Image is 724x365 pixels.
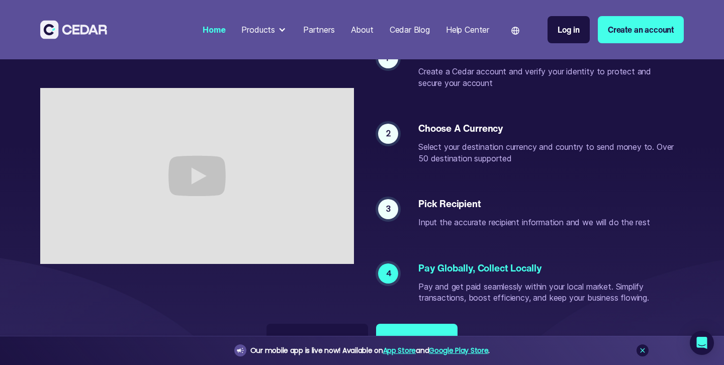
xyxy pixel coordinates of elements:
a: Google Play Store [429,345,488,355]
a: App Store [383,345,416,355]
div: Pay and get paid seamlessly within your local market. Simplify transactions, boost efficiency, an... [418,281,676,304]
div: About [351,24,374,36]
div: Partners [303,24,335,36]
div: 4 [386,267,392,280]
a: Help Center [442,19,493,41]
div: Help Center [446,24,489,36]
a: Create an account [598,16,684,43]
a: Home [199,19,229,41]
div: Create a Cedar account and verify your identity to protect and secure your account [418,66,676,88]
div: Pick recipient [418,199,650,209]
div: 3 [386,203,391,215]
a: About [347,19,378,41]
a: Log in [548,16,590,43]
div: Pay Globally, Collect Locally [418,263,676,273]
a: Cedar Blog [386,19,434,41]
div: Open Intercom Messenger [690,331,714,355]
div: Choose a currency [418,124,676,133]
div: Our mobile app is live now! Available on and . [250,344,490,357]
div: 2 [386,128,391,140]
div: Input the accurate recipient information and we will do the rest [418,217,650,228]
div: Products [237,20,291,40]
a: Speak to Sales [266,324,368,356]
div: Log in [558,24,580,36]
div: Home [203,24,225,36]
div: Products [241,24,275,36]
a: Get Started [376,324,458,356]
img: announcement [236,346,244,354]
div: Cedar Blog [390,24,430,36]
a: Partners [299,19,339,41]
img: world icon [511,27,519,35]
div: Select your destination currency and country to send money to. Over 50 destination supported [418,141,676,164]
iframe: Take a Quick Tour [40,88,354,264]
